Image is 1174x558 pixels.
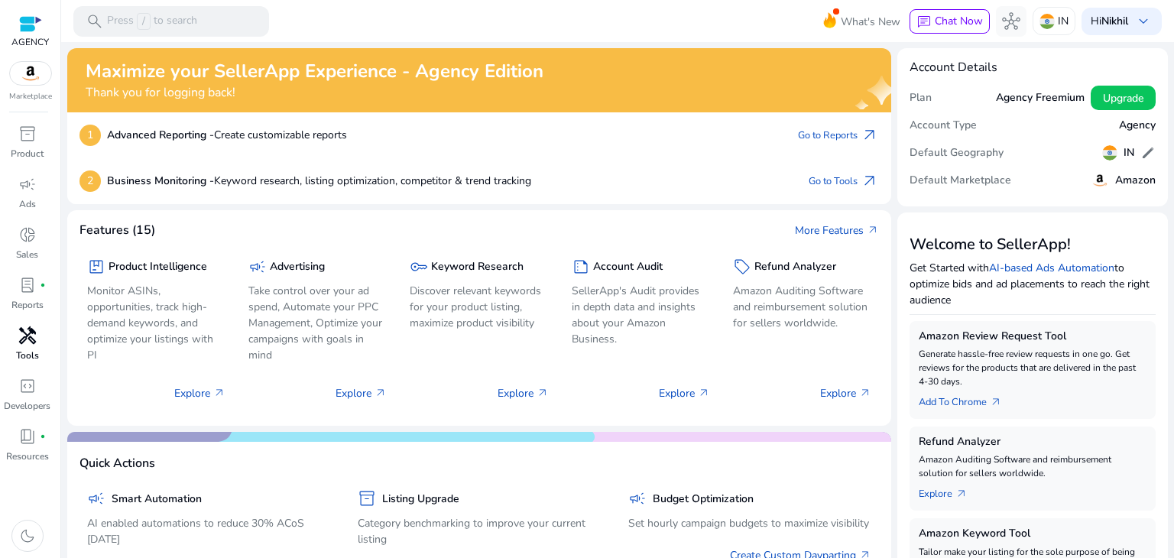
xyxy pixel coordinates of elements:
h5: Account Type [910,119,977,132]
p: Monitor ASINs, opportunities, track high-demand keywords, and optimize your listings with PI [87,283,225,363]
button: chatChat Now [910,9,990,34]
span: sell [733,258,751,276]
h5: Plan [910,92,932,105]
span: arrow_outward [955,488,968,500]
p: Amazon Auditing Software and reimbursement solution for sellers worldwide. [733,283,871,331]
h5: Default Marketplace [910,174,1011,187]
span: campaign [248,258,267,276]
p: Explore [659,385,710,401]
h3: Welcome to SellerApp! [910,235,1156,254]
p: Hi [1091,16,1128,27]
span: keyboard_arrow_down [1134,12,1153,31]
a: Explorearrow_outward [919,480,980,501]
p: AGENCY [11,35,49,49]
span: hub [1002,12,1020,31]
p: AI enabled automations to reduce 30% ACoS [DATE] [87,515,330,547]
span: arrow_outward [698,387,710,399]
span: edit [1140,145,1156,161]
p: Tools [16,349,39,362]
span: What's New [841,8,900,35]
p: Reports [11,298,44,312]
p: IN [1058,8,1069,34]
p: Sales [16,248,38,261]
h5: IN [1124,147,1134,160]
p: Resources [6,449,49,463]
p: Take control over your ad spend, Automate your PPC Management, Optimize your campaigns with goals... [248,283,387,363]
a: More Featuresarrow_outward [795,222,879,238]
h5: Default Geography [910,147,1004,160]
p: Create customizable reports [107,127,347,143]
p: Category benchmarking to improve your current listing [358,515,601,547]
a: AI-based Ads Automation [989,261,1114,275]
h5: Amazon Keyword Tool [919,527,1146,540]
p: Ads [19,197,36,211]
b: Advanced Reporting - [107,128,214,142]
span: arrow_outward [213,387,225,399]
h5: Advertising [270,261,325,274]
span: arrow_outward [537,387,549,399]
span: arrow_outward [861,126,879,144]
p: Marketplace [9,91,52,102]
button: Upgrade [1091,86,1156,110]
h5: Amazon [1115,174,1156,187]
p: Developers [4,399,50,413]
p: Set hourly campaign budgets to maximize visibility [628,515,871,531]
h5: Refund Analyzer [919,436,1146,449]
p: Explore [498,385,549,401]
span: arrow_outward [859,387,871,399]
p: Discover relevant keywords for your product listing, maximize product visibility [410,283,548,331]
span: summarize [572,258,590,276]
img: amazon.svg [1091,171,1109,190]
h4: Thank you for logging back! [86,86,543,100]
p: 1 [79,125,101,146]
h2: Maximize your SellerApp Experience - Agency Edition [86,60,543,83]
span: arrow_outward [867,224,879,236]
span: campaign [628,489,647,508]
span: arrow_outward [375,387,387,399]
button: hub [996,6,1026,37]
p: Keyword research, listing optimization, competitor & trend tracking [107,173,531,189]
img: amazon.svg [10,62,51,85]
p: Press to search [107,13,197,30]
span: campaign [18,175,37,193]
h5: Agency Freemium [996,92,1085,105]
img: in.svg [1039,14,1055,29]
span: arrow_outward [861,172,879,190]
p: Explore [336,385,387,401]
a: Add To Chrome [919,388,1014,410]
h5: Budget Optimization [653,493,754,506]
span: code_blocks [18,377,37,395]
span: campaign [87,489,105,508]
span: / [137,13,151,30]
span: inventory_2 [18,125,37,143]
p: Explore [174,385,225,401]
h4: Features (15) [79,223,155,238]
img: in.svg [1102,145,1117,161]
span: inventory_2 [358,489,376,508]
h5: Listing Upgrade [382,493,459,506]
span: search [86,12,104,31]
h5: Refund Analyzer [754,261,836,274]
p: Amazon Auditing Software and reimbursement solution for sellers worldwide. [919,453,1146,480]
span: Upgrade [1103,90,1143,106]
span: book_4 [18,427,37,446]
h5: Account Audit [593,261,663,274]
h5: Keyword Research [431,261,524,274]
span: dark_mode [18,527,37,545]
span: lab_profile [18,276,37,294]
p: Generate hassle-free review requests in one go. Get reviews for the products that are delivered i... [919,347,1146,388]
span: Chat Now [935,14,983,28]
p: Product [11,147,44,161]
b: Nikhil [1101,14,1128,28]
b: Business Monitoring - [107,174,214,188]
a: Go to Toolsarrow_outward [809,170,879,192]
p: Get Started with to optimize bids and ad placements to reach the right audience [910,260,1156,308]
h4: Quick Actions [79,456,155,471]
h5: Agency [1119,119,1156,132]
p: 2 [79,170,101,192]
p: SellerApp's Audit provides in depth data and insights about your Amazon Business. [572,283,710,347]
span: handyman [18,326,37,345]
h5: Product Intelligence [109,261,207,274]
span: donut_small [18,225,37,244]
a: Go to Reportsarrow_outward [798,125,879,146]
